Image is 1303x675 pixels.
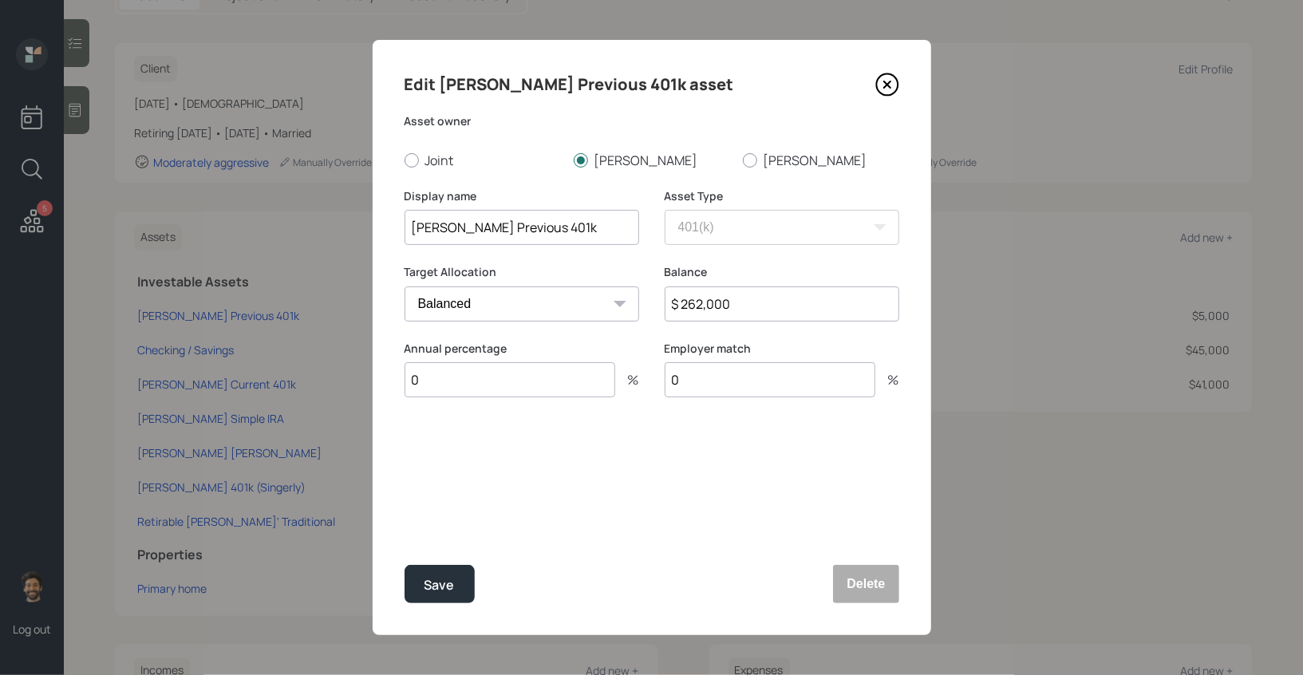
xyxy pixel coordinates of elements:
[424,574,455,596] div: Save
[574,152,730,169] label: [PERSON_NAME]
[405,565,475,603] button: Save
[405,72,734,97] h4: Edit [PERSON_NAME] Previous 401k asset
[743,152,899,169] label: [PERSON_NAME]
[833,565,898,603] button: Delete
[615,373,639,386] div: %
[665,341,899,357] label: Employer match
[405,188,639,204] label: Display name
[405,113,899,129] label: Asset owner
[665,264,899,280] label: Balance
[875,373,899,386] div: %
[665,188,899,204] label: Asset Type
[405,264,639,280] label: Target Allocation
[405,152,561,169] label: Joint
[405,341,639,357] label: Annual percentage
